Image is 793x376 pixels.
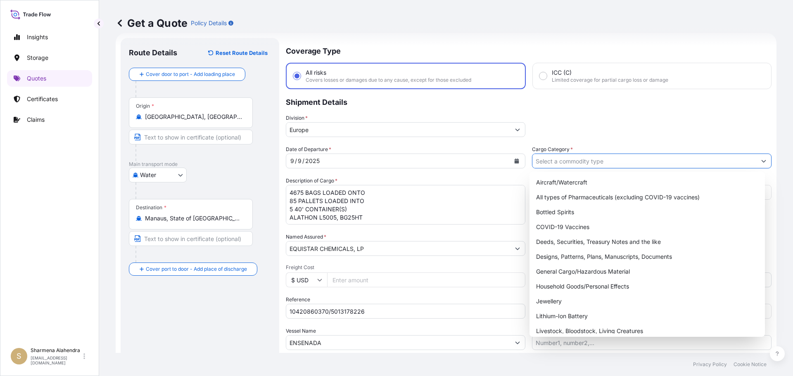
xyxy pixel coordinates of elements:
p: Insights [27,33,48,41]
span: Cover door to port - Add loading place [146,70,235,78]
input: Select a commodity type [532,154,756,168]
div: COVID-19 Vaccines [533,220,762,234]
label: Division [286,114,308,122]
button: Show suggestions [510,122,525,137]
div: All types of Pharmaceuticals (excluding COVID-19 vaccines) [533,190,762,205]
span: Limited coverage for partial cargo loss or damage [552,77,668,83]
div: Origin [136,103,154,109]
div: Bottled Spirits [533,205,762,220]
p: Get a Quote [116,17,188,30]
input: Type to search vessel name or IMO [286,335,510,350]
span: Freight Cost [286,264,525,271]
span: All risks [306,69,326,77]
input: Type to search division [286,122,510,137]
input: Text to appear on certificate [129,231,253,246]
button: Show suggestions [510,241,525,256]
div: Livestock, Bloodstock, Living Creatures [533,324,762,338]
div: Deeds, Securities, Treasury Notes and the like [533,234,762,249]
div: Lithium-Ion Battery [533,309,762,324]
input: Enter amount [327,272,525,287]
label: Reference [286,296,310,304]
input: Destination [145,214,242,222]
label: Cargo Category [532,145,573,154]
input: Text to appear on certificate [129,130,253,144]
div: Destination [136,204,166,211]
input: Full name [286,241,510,256]
p: Storage [27,54,48,62]
p: [EMAIL_ADDRESS][DOMAIN_NAME] [31,355,82,365]
p: Policy Details [191,19,227,27]
p: Route Details [129,48,177,58]
input: Origin [145,113,242,121]
p: Cookie Notice [734,361,767,368]
span: Cover port to door - Add place of discharge [146,265,247,273]
div: year, [304,156,321,166]
div: Designs, Patterns, Plans, Manuscripts, Documents [533,249,762,264]
div: Jewellery [533,294,762,309]
p: Certificates [27,95,58,103]
label: Vessel Name [286,327,316,335]
div: Household Goods/Personal Effects [533,279,762,294]
p: Reset Route Details [216,49,268,57]
div: / [302,156,304,166]
p: Main transport mode [129,161,271,168]
span: Date of Departure [286,145,331,154]
label: Named Assured [286,233,326,241]
p: Shipment Details [286,89,772,114]
div: day, [297,156,302,166]
div: General Cargo/Hazardous Material [533,264,762,279]
input: Your internal reference [286,304,525,319]
span: S [17,352,21,360]
input: Number1, number2,... [532,335,772,350]
span: ICC (C) [552,69,572,77]
div: / [295,156,297,166]
p: Quotes [27,74,46,83]
button: Calendar [510,154,523,168]
p: Sharmena Alahendra [31,347,82,354]
p: Claims [27,116,45,124]
p: Privacy Policy [693,361,727,368]
div: Aircraft/Watercraft [533,175,762,190]
div: month, [290,156,295,166]
label: Description of Cargo [286,177,337,185]
span: Water [140,171,156,179]
button: Show suggestions [756,154,771,168]
span: Covers losses or damages due to any cause, except for those excluded [306,77,471,83]
p: Coverage Type [286,38,772,63]
button: Select transport [129,168,187,182]
button: Show suggestions [510,335,525,350]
